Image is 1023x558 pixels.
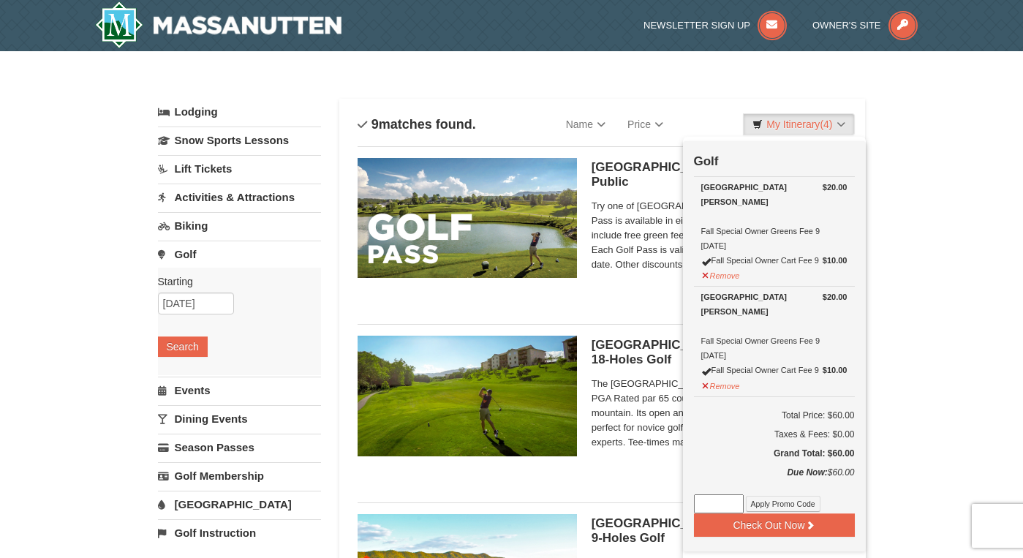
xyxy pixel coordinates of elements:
strong: $10.00 [823,366,848,374]
div: Fall Special Owner Greens Fee 9 [DATE] [701,290,848,363]
h5: [GEOGRAPHIC_DATA][PERSON_NAME] | 18-Holes Golf [592,338,848,367]
strong: Golf [694,154,719,168]
span: 9 [371,117,379,132]
h5: Grand Total: $60.00 [694,446,855,461]
span: The [GEOGRAPHIC_DATA][PERSON_NAME] is an 18-hole PGA Rated par 65 course situated at the base of ... [592,377,848,450]
a: Owner's Site [812,20,918,31]
a: Season Passes [158,434,321,461]
a: Lift Tickets [158,155,321,182]
div: $60.00 [694,465,855,494]
button: Search [158,336,208,357]
a: Golf [158,241,321,268]
h4: matches found. [358,117,476,132]
span: Owner's Site [812,20,881,31]
a: Snow Sports Lessons [158,127,321,154]
a: Activities & Attractions [158,184,321,211]
button: Apply Promo Code [746,496,820,512]
h5: [GEOGRAPHIC_DATA] Golf Pass - General Public [592,160,848,189]
a: [GEOGRAPHIC_DATA] [158,491,321,518]
div: Fall Special Owner Cart Fee 9 [701,253,848,268]
h5: [GEOGRAPHIC_DATA][PERSON_NAME] | 9-Holes Golf [592,516,848,546]
a: Lodging [158,99,321,125]
a: Golf Instruction [158,519,321,546]
div: Fall Special Owner Greens Fee 9 [DATE] [701,180,848,253]
img: 6619859-108-f6e09677.jpg [358,158,577,278]
div: Taxes & Fees: $0.00 [694,427,855,442]
span: (4) [820,118,832,130]
a: Newsletter Sign Up [643,20,787,31]
h6: Total Price: $60.00 [694,408,855,423]
a: My Itinerary(4) [743,113,854,135]
a: Events [158,377,321,404]
button: Remove [701,375,741,393]
strong: Due Now: [787,467,827,478]
a: Biking [158,212,321,239]
strong: $20.00 [823,290,848,304]
img: Massanutten Resort Logo [95,1,342,48]
strong: $20.00 [823,180,848,195]
strong: $10.00 [823,256,848,265]
div: [GEOGRAPHIC_DATA][PERSON_NAME] [701,290,848,319]
button: Check Out Now [694,513,855,537]
div: Fall Special Owner Cart Fee 9 [701,363,848,377]
a: Golf Membership [158,462,321,489]
a: Massanutten Resort [95,1,342,48]
img: 6619859-85-1f84791f.jpg [358,336,577,456]
a: Dining Events [158,405,321,432]
a: Price [616,110,674,139]
a: Name [555,110,616,139]
span: Try one of [GEOGRAPHIC_DATA]'s Golf Passes. The Golf Pass is available in either 3, 5 or 7 round ... [592,199,848,272]
label: Starting [158,274,310,289]
div: [GEOGRAPHIC_DATA][PERSON_NAME] [701,180,848,209]
span: Newsletter Sign Up [643,20,750,31]
button: Remove [701,265,741,283]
